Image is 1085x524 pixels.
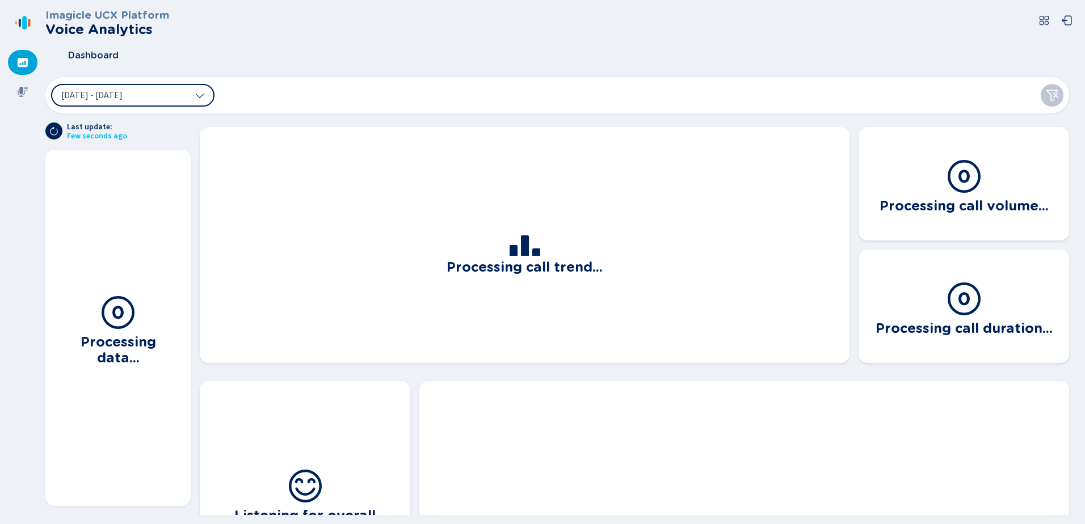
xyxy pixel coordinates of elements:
button: [DATE] - [DATE] [51,84,215,107]
h3: Processing call trend... [447,256,603,275]
svg: funnel-disabled [1045,88,1059,102]
h2: Voice Analytics [45,22,169,37]
svg: box-arrow-left [1061,15,1073,26]
h3: Processing data... [59,331,177,365]
svg: arrow-clockwise [49,126,58,136]
div: Recordings [8,79,37,104]
span: Dashboard [68,50,119,61]
span: [DATE] - [DATE] [61,91,123,100]
h3: Imagicle UCX Platform [45,9,169,22]
svg: chevron-down [195,91,204,100]
svg: mic-fill [17,86,28,98]
h3: Processing call volume... [880,195,1049,214]
span: Last update: [67,122,127,132]
button: Clear filters [1041,84,1063,107]
svg: dashboard-filled [17,57,28,68]
span: Few seconds ago [67,132,127,141]
h3: Processing call duration... [876,317,1053,336]
div: Dashboard [8,50,37,75]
